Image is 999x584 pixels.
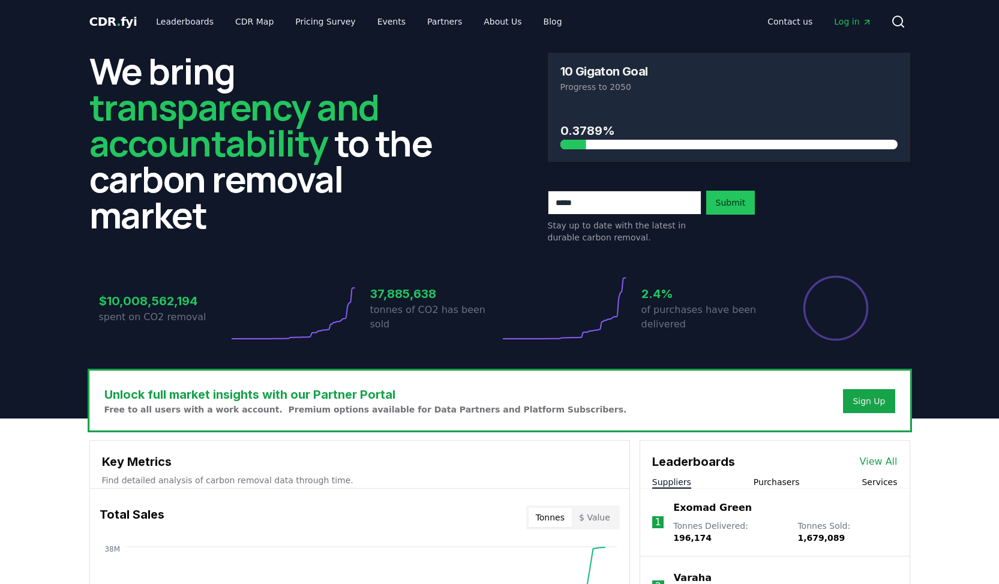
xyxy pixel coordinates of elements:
p: Stay up to date with the latest in durable carbon removal. [548,219,701,243]
button: Services [862,476,897,488]
span: CDR fyi [89,14,137,29]
a: Leaderboards [146,11,223,32]
a: Contact us [758,11,822,32]
p: Tonnes Sold : [797,520,897,544]
a: Partners [418,11,472,32]
nav: Main [146,11,571,32]
h3: 0.3789% [560,122,898,140]
p: spent on CO2 removal [99,310,229,324]
p: of purchases have been delivered [641,303,771,332]
button: Sign Up [843,389,895,413]
p: tonnes of CO2 has been sold [370,303,500,332]
h3: 10 Gigaton Goal [560,65,648,77]
a: Events [368,11,415,32]
span: transparency and accountability [89,82,379,167]
a: About Us [474,11,531,32]
h3: $10,008,562,194 [99,292,229,310]
button: Suppliers [652,476,691,488]
h3: Total Sales [100,505,164,529]
p: Tonnes Delivered : [673,520,785,544]
h3: Leaderboards [652,453,735,471]
h2: We bring to the carbon removal market [89,53,452,233]
h3: Unlock full market insights with our Partner Portal [104,386,627,404]
span: 1,679,089 [797,533,845,543]
p: 1 [655,515,661,529]
h3: Key Metrics [102,453,617,471]
span: 196,174 [673,533,712,543]
button: Submit [706,191,755,215]
a: View All [860,454,898,469]
a: CDR.fyi [89,13,137,30]
button: Tonnes [529,508,572,527]
tspan: 38M [104,545,120,553]
p: Progress to 2050 [560,81,898,93]
h3: 37,885,638 [370,285,500,303]
a: Sign Up [853,395,885,407]
nav: Main [758,11,881,32]
p: Find detailed analysis of carbon removal data through time. [102,474,617,486]
a: Log in [824,11,881,32]
a: Blog [534,11,572,32]
span: . [116,14,121,29]
a: Exomad Green [673,501,752,515]
div: Percentage of sales delivered [802,275,869,342]
span: Log in [834,16,871,28]
a: Pricing Survey [286,11,365,32]
button: $ Value [572,508,617,527]
a: CDR Map [226,11,283,32]
h3: 2.4% [641,285,771,303]
button: Purchasers [754,476,800,488]
p: Free to all users with a work account. Premium options available for Data Partners and Platform S... [104,404,627,416]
